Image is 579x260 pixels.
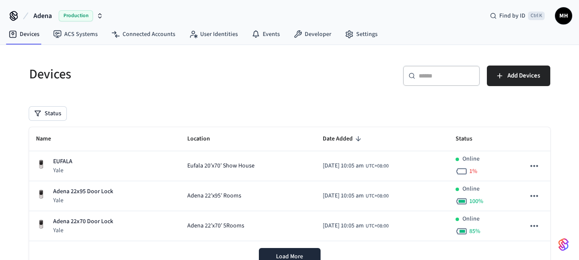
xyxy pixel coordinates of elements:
[528,12,545,20] span: Ctrl K
[182,27,245,42] a: User Identities
[366,162,389,170] span: UTC+08:00
[187,132,221,146] span: Location
[53,166,72,175] p: Yale
[36,132,62,146] span: Name
[323,191,364,200] span: [DATE] 10:05 am
[29,66,285,83] h5: Devices
[555,7,572,24] button: MH
[187,221,244,230] span: Adena 22’x70’ 5Rooms
[29,107,66,120] button: Status
[36,159,46,170] img: Yale Assure Touchscreen Wifi Smart Lock, Satin Nickel, Front
[462,155,480,164] p: Online
[105,27,182,42] a: Connected Accounts
[53,196,113,205] p: Yale
[469,167,477,176] span: 1 %
[53,157,72,166] p: EUFALA
[499,12,525,20] span: Find by ID
[59,10,93,21] span: Production
[323,221,389,230] div: Asia/Kuala_Lumpur
[556,8,571,24] span: MH
[469,227,480,236] span: 85 %
[187,191,241,200] span: Adena 22’x95’ Rooms
[462,185,480,194] p: Online
[36,219,46,230] img: Yale Assure Touchscreen Wifi Smart Lock, Satin Nickel, Front
[366,192,389,200] span: UTC+08:00
[53,187,113,196] p: Adena 22x95 Door Lock
[2,27,46,42] a: Devices
[323,191,389,200] div: Asia/Kuala_Lumpur
[323,161,389,170] div: Asia/Kuala_Lumpur
[456,132,483,146] span: Status
[46,27,105,42] a: ACS Systems
[33,11,52,21] span: Adena
[245,27,287,42] a: Events
[487,66,550,86] button: Add Devices
[338,27,384,42] a: Settings
[323,161,364,170] span: [DATE] 10:05 am
[53,217,113,226] p: Adena 22x70 Door Lock
[29,127,550,241] table: sticky table
[366,222,389,230] span: UTC+08:00
[323,221,364,230] span: [DATE] 10:05 am
[483,8,552,24] div: Find by IDCtrl K
[507,70,540,81] span: Add Devices
[53,226,113,235] p: Yale
[287,27,338,42] a: Developer
[462,215,480,224] p: Online
[469,197,483,206] span: 100 %
[558,238,569,251] img: SeamLogoGradient.69752ec5.svg
[323,132,364,146] span: Date Added
[187,161,255,170] span: Eufala 20’x70’ Show House
[36,189,46,200] img: Yale Assure Touchscreen Wifi Smart Lock, Satin Nickel, Front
